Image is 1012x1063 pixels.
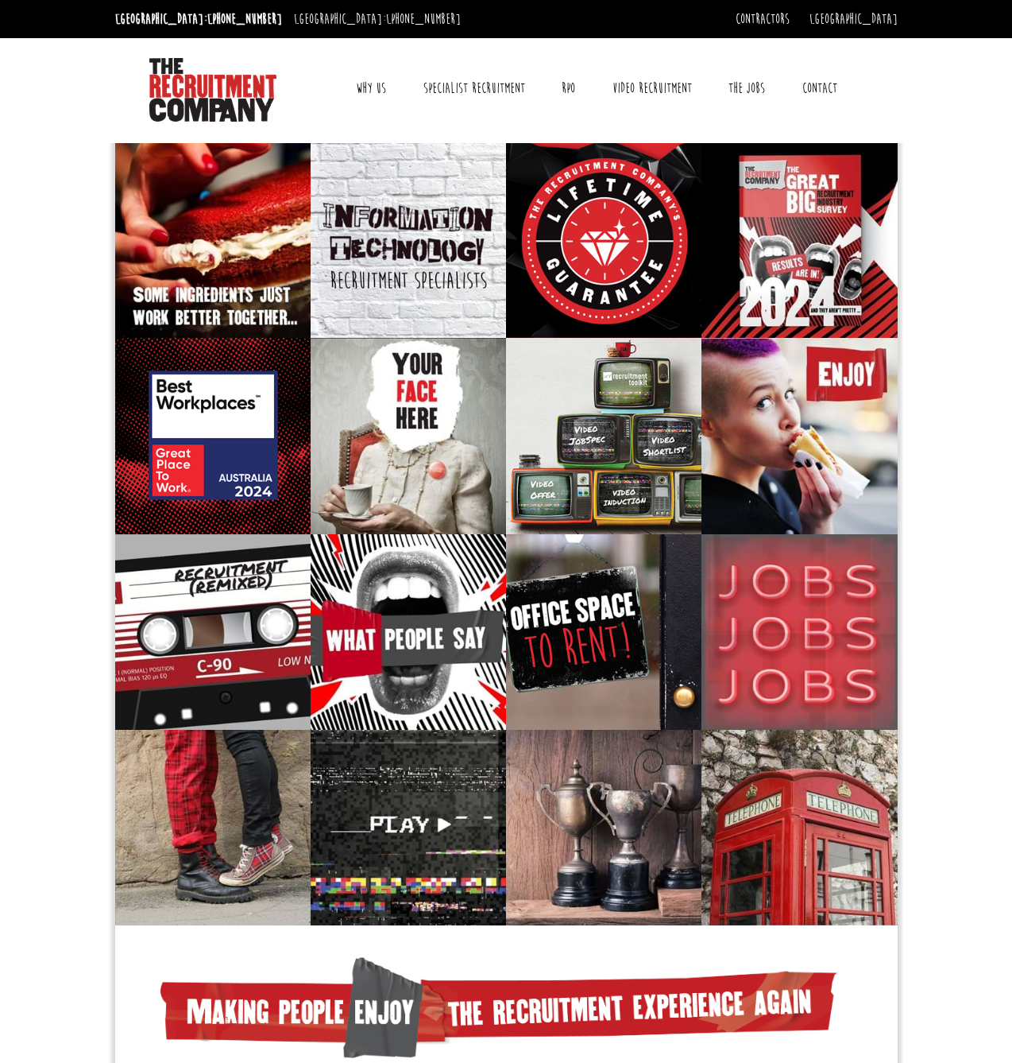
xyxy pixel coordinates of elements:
[290,6,465,32] li: [GEOGRAPHIC_DATA]:
[601,68,704,108] a: Video Recruitment
[790,68,849,108] a: Contact
[386,10,461,28] a: [PHONE_NUMBER]
[149,58,276,122] img: The Recruitment Company
[344,68,398,108] a: Why Us
[550,68,587,108] a: RPO
[717,68,777,108] a: The Jobs
[736,10,790,28] a: Contractors
[111,6,286,32] li: [GEOGRAPHIC_DATA]:
[411,68,537,108] a: Specialist Recruitment
[207,10,282,28] a: [PHONE_NUMBER]
[809,10,898,28] a: [GEOGRAPHIC_DATA]
[160,957,837,1058] img: Making People Enjoy The Recruitment Experiance again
